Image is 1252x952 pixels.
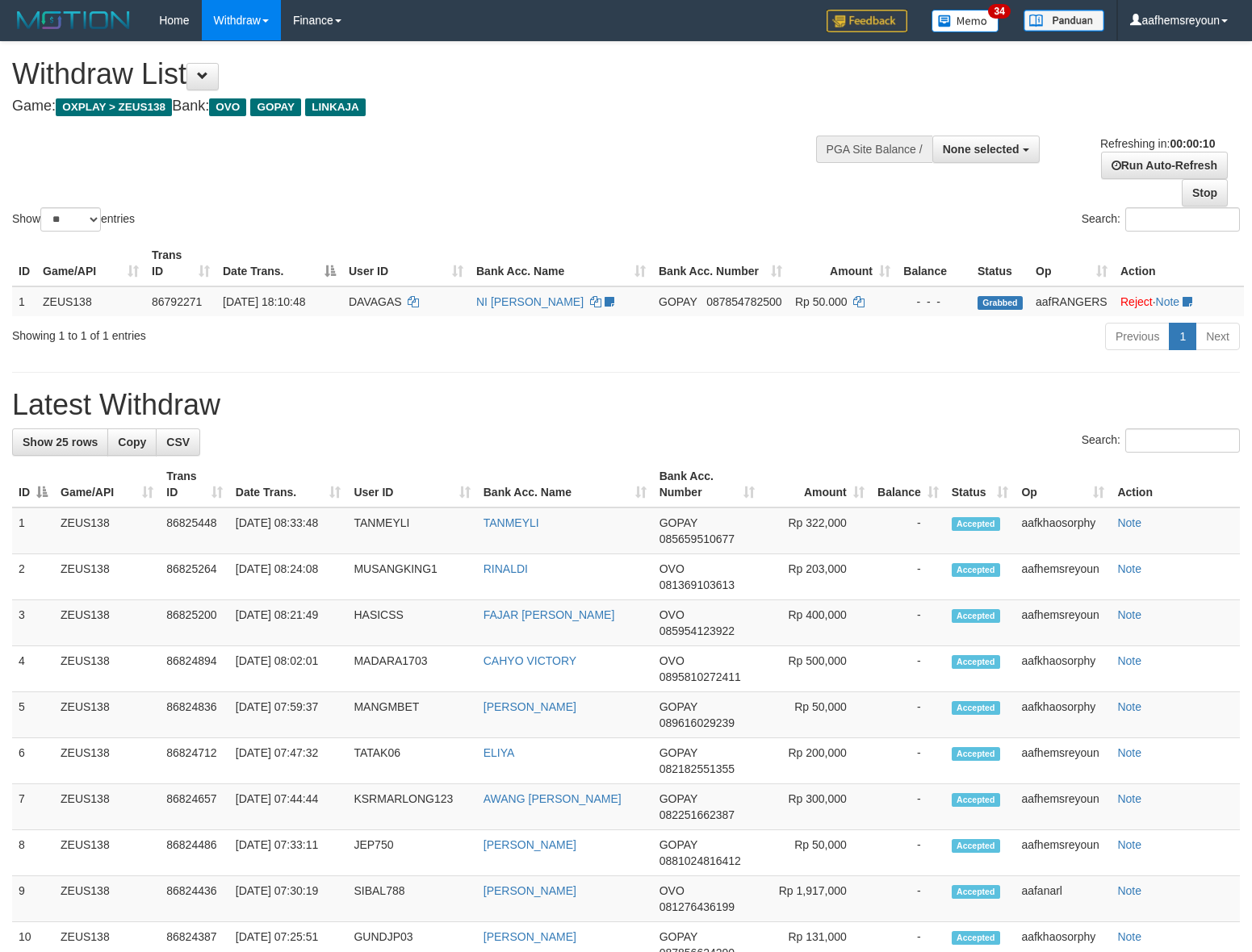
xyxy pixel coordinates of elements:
[761,554,871,600] td: Rp 203,000
[761,692,871,738] td: Rp 50,000
[229,554,348,600] td: [DATE] 08:24:08
[12,876,54,922] td: 9
[1015,461,1111,507] th: Op: activate to sort column ascending
[1117,746,1141,759] a: Note
[347,876,476,922] td: SIBAL788
[952,655,1000,669] span: Accepted
[12,461,54,507] th: ID: activate to sort column descending
[305,98,366,116] span: LINKAJA
[12,692,54,738] td: 5
[160,692,229,738] td: 86824836
[652,240,789,286] th: Bank Acc. Number: activate to sort column ascending
[12,646,54,692] td: 4
[945,461,1015,507] th: Status: activate to sort column ascending
[1117,516,1141,529] a: Note
[1117,792,1141,805] a: Note
[952,885,1000,899] span: Accepted
[484,608,615,621] a: FAJAR [PERSON_NAME]
[871,830,945,876] td: -
[871,876,945,922] td: -
[12,554,54,600] td: 2
[659,746,697,759] span: GOPAY
[12,58,819,90] h1: Withdraw List
[761,738,871,784] td: Rp 200,000
[1082,428,1240,453] label: Search:
[1114,240,1244,286] th: Action
[1105,323,1170,350] a: Previous
[1024,10,1104,31] img: panduan.png
[484,792,622,805] a: AWANG [PERSON_NAME]
[932,136,1040,163] button: None selected
[347,461,476,507] th: User ID: activate to sort column ascending
[160,461,229,507] th: Trans ID: activate to sort column ascending
[12,286,36,316] td: 1
[484,884,576,897] a: [PERSON_NAME]
[943,143,1020,156] span: None selected
[659,532,735,545] span: Copy 085659510677 to clipboard
[659,808,735,821] span: Copy 082251662387 to clipboard
[1111,461,1240,507] th: Action
[347,646,476,692] td: MADARA1703
[871,600,945,646] td: -
[54,461,160,507] th: Game/API: activate to sort column ascending
[54,692,160,738] td: ZEUS138
[1015,507,1111,554] td: aafkhaosorphy
[470,240,652,286] th: Bank Acc. Name: activate to sort column ascending
[1195,323,1240,350] a: Next
[223,295,305,308] span: [DATE] 18:10:48
[659,716,735,729] span: Copy 089616029239 to clipboard
[347,738,476,784] td: TATAK06
[795,295,848,308] span: Rp 50.000
[1117,608,1141,621] a: Note
[761,507,871,554] td: Rp 322,000
[952,931,1000,945] span: Accepted
[871,646,945,692] td: -
[484,654,576,667] a: CAHYO VICTORY
[789,240,897,286] th: Amount: activate to sort column ascending
[1117,654,1141,667] a: Note
[659,900,735,913] span: Copy 081276436199 to clipboard
[659,624,735,637] span: Copy 085954123922 to clipboard
[54,507,160,554] td: ZEUS138
[484,516,539,529] a: TANMEYLI
[653,461,761,507] th: Bank Acc. Number: activate to sort column ascending
[659,578,735,591] span: Copy 081369103613 to clipboard
[871,692,945,738] td: -
[54,876,160,922] td: ZEUS138
[484,562,528,575] a: RINALDI
[1015,876,1111,922] td: aafanarl
[1125,428,1240,453] input: Search:
[1117,930,1141,943] a: Note
[12,8,135,32] img: MOTION_logo.png
[1117,884,1141,897] a: Note
[761,646,871,692] td: Rp 500,000
[706,295,781,308] span: Copy 087854782500 to clipboard
[229,876,348,922] td: [DATE] 07:30:19
[871,554,945,600] td: -
[160,784,229,830] td: 86824657
[160,554,229,600] td: 86825264
[229,507,348,554] td: [DATE] 08:33:48
[659,854,741,867] span: Copy 0881024816412 to clipboard
[659,670,741,683] span: Copy 0895810272411 to clipboard
[659,700,697,713] span: GOPAY
[229,738,348,784] td: [DATE] 07:47:32
[761,600,871,646] td: Rp 400,000
[229,646,348,692] td: [DATE] 08:02:01
[1170,137,1215,150] strong: 00:00:10
[1015,738,1111,784] td: aafhemsreyoun
[160,738,229,784] td: 86824712
[54,830,160,876] td: ZEUS138
[952,839,1000,853] span: Accepted
[952,609,1000,623] span: Accepted
[160,646,229,692] td: 86824894
[36,286,145,316] td: ZEUS138
[659,838,697,851] span: GOPAY
[484,930,576,943] a: [PERSON_NAME]
[1029,286,1114,316] td: aafRANGERS
[160,876,229,922] td: 86824436
[1100,137,1215,150] span: Refreshing in:
[145,240,216,286] th: Trans ID: activate to sort column ascending
[816,136,932,163] div: PGA Site Balance /
[160,830,229,876] td: 86824486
